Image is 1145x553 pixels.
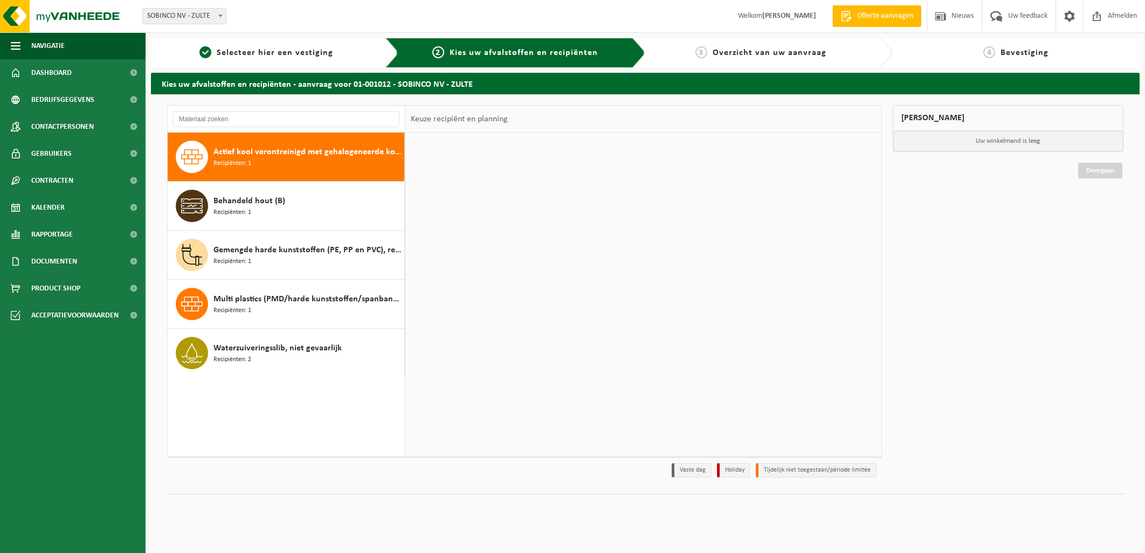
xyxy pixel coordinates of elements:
[213,306,251,316] span: Recipiënten: 1
[213,244,402,257] span: Gemengde harde kunststoffen (PE, PP en PVC), recycleerbaar (industrieel)
[213,158,251,169] span: Recipiënten: 1
[31,167,73,194] span: Contracten
[695,46,707,58] span: 3
[450,49,598,57] span: Kies uw afvalstoffen en recipiënten
[762,12,816,20] strong: [PERSON_NAME]
[756,463,877,478] li: Tijdelijk niet toegestaan/période limitée
[31,140,72,167] span: Gebruikers
[173,111,399,127] input: Materiaal zoeken
[1078,163,1122,178] a: Doorgaan
[713,49,826,57] span: Overzicht van uw aanvraag
[1001,49,1049,57] span: Bevestiging
[199,46,211,58] span: 1
[168,280,405,329] button: Multi plastics (PMD/harde kunststoffen/spanbanden/EPS/folie naturel/folie gemengd) Recipiënten: 1
[143,9,226,24] span: SOBINCO NV - ZULTE
[213,293,402,306] span: Multi plastics (PMD/harde kunststoffen/spanbanden/EPS/folie naturel/folie gemengd)
[31,248,77,275] span: Documenten
[151,73,1140,94] h2: Kies uw afvalstoffen en recipiënten - aanvraag voor 01-001012 - SOBINCO NV - ZULTE
[213,146,402,158] span: Actief kool verontreinigd met gehalogeneerde koolwaterstoffen
[31,59,72,86] span: Dashboard
[213,208,251,218] span: Recipiënten: 1
[168,133,405,182] button: Actief kool verontreinigd met gehalogeneerde koolwaterstoffen Recipiënten: 1
[717,463,750,478] li: Holiday
[854,11,916,22] span: Offerte aanvragen
[213,257,251,267] span: Recipiënten: 1
[168,182,405,231] button: Behandeld hout (B) Recipiënten: 1
[217,49,333,57] span: Selecteer hier een vestiging
[405,106,513,133] div: Keuze recipiënt en planning
[832,5,921,27] a: Offerte aanvragen
[156,46,377,59] a: 1Selecteer hier een vestiging
[168,231,405,280] button: Gemengde harde kunststoffen (PE, PP en PVC), recycleerbaar (industrieel) Recipiënten: 1
[213,342,342,355] span: Waterzuiveringsslib, niet gevaarlijk
[893,131,1123,151] p: Uw winkelmand is leeg
[983,46,995,58] span: 4
[31,86,94,113] span: Bedrijfsgegevens
[31,113,94,140] span: Contactpersonen
[893,105,1124,131] div: [PERSON_NAME]
[213,355,251,365] span: Recipiënten: 2
[31,194,65,221] span: Kalender
[213,195,285,208] span: Behandeld hout (B)
[432,46,444,58] span: 2
[31,302,119,329] span: Acceptatievoorwaarden
[31,32,65,59] span: Navigatie
[672,463,712,478] li: Vaste dag
[31,275,80,302] span: Product Shop
[142,8,226,24] span: SOBINCO NV - ZULTE
[31,221,73,248] span: Rapportage
[168,329,405,377] button: Waterzuiveringsslib, niet gevaarlijk Recipiënten: 2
